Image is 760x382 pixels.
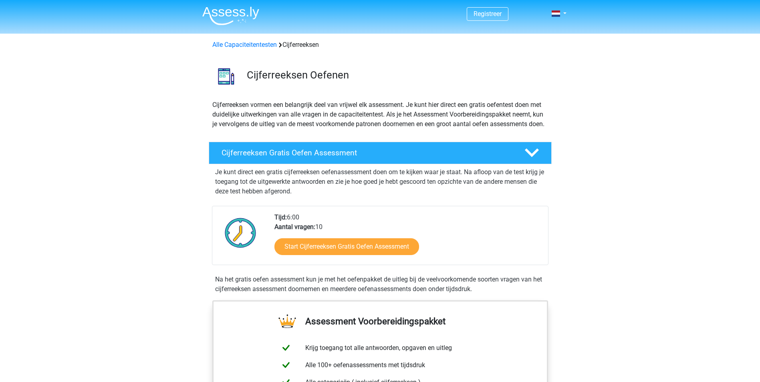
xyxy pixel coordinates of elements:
div: Na het gratis oefen assessment kun je met het oefenpakket de uitleg bij de veelvoorkomende soorte... [212,275,548,294]
b: Aantal vragen: [274,223,315,231]
a: Registreer [474,10,502,18]
h3: Cijferreeksen Oefenen [247,69,545,81]
h4: Cijferreeksen Gratis Oefen Assessment [222,148,512,157]
img: Assessly [202,6,259,25]
a: Start Cijferreeksen Gratis Oefen Assessment [274,238,419,255]
div: Cijferreeksen [209,40,551,50]
a: Cijferreeksen Gratis Oefen Assessment [206,142,555,164]
p: Je kunt direct een gratis cijferreeksen oefenassessment doen om te kijken waar je staat. Na afloo... [215,167,545,196]
p: Cijferreeksen vormen een belangrijk deel van vrijwel elk assessment. Je kunt hier direct een grat... [212,100,548,129]
div: 6:00 10 [268,213,548,265]
img: cijferreeksen [209,59,243,93]
img: Klok [220,213,261,253]
b: Tijd: [274,213,287,221]
a: Alle Capaciteitentesten [212,41,277,48]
